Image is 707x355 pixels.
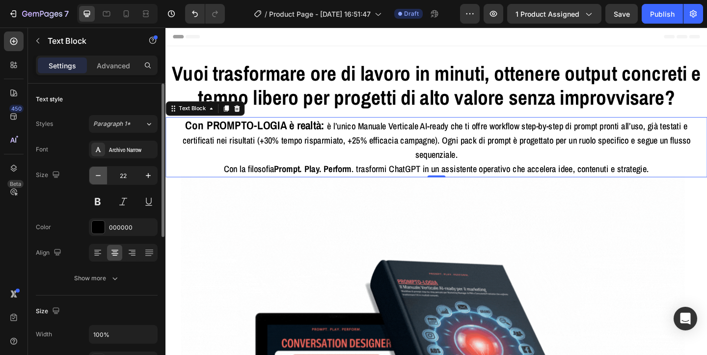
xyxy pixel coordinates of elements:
button: Save [605,4,638,24]
div: 000000 [109,223,155,232]
iframe: Design area [165,28,707,355]
div: Styles [36,119,53,128]
strong: Prompt. Play. Perform [118,147,202,160]
p: 7 [64,8,69,20]
button: 7 [4,4,73,24]
div: Show more [74,273,120,283]
span: Save [614,10,630,18]
span: Product Page - [DATE] 16:51:47 [269,9,371,19]
span: Draft [404,9,419,18]
button: Publish [642,4,683,24]
div: Rich Text Editor. Editing area: main [2,97,587,163]
div: Undo/Redo [185,4,225,24]
div: Width [36,330,52,339]
div: Font [36,145,48,154]
input: Auto [89,325,157,343]
button: Show more [36,269,158,287]
span: Paragraph 1* [93,119,131,128]
p: Text Block [48,35,131,47]
span: 1 product assigned [516,9,579,19]
span: / [265,9,267,19]
div: Color [36,223,51,232]
div: Text Block [12,84,46,92]
div: Text style [36,95,63,104]
strong: Con PROMPTO-LOGIA è realtà: [22,98,173,115]
div: Beta [7,180,24,188]
div: Open Intercom Messenger [674,307,697,330]
span: Con la filosofia . trasformi ChatGPT in un assistente operativo che accelera idee, contenuti e st... [63,147,526,160]
span: è l’unico Manuale Verticale AI-ready che ti offre workflow step-by-step di prompt pronti all’uso,... [18,100,571,145]
div: Publish [650,9,675,19]
div: Size [36,305,62,318]
p: Settings [49,60,76,71]
div: Align [36,246,63,260]
button: 1 product assigned [507,4,601,24]
div: Archivo Narrow [109,146,155,154]
p: Advanced [97,60,130,71]
div: Size [36,169,62,182]
span: Vuoi trasformare ore di lavoro in minuti, ottenere output concreti e tempo libero per progetti di... [7,34,582,90]
div: 450 [9,105,24,113]
button: Paragraph 1* [89,115,158,133]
